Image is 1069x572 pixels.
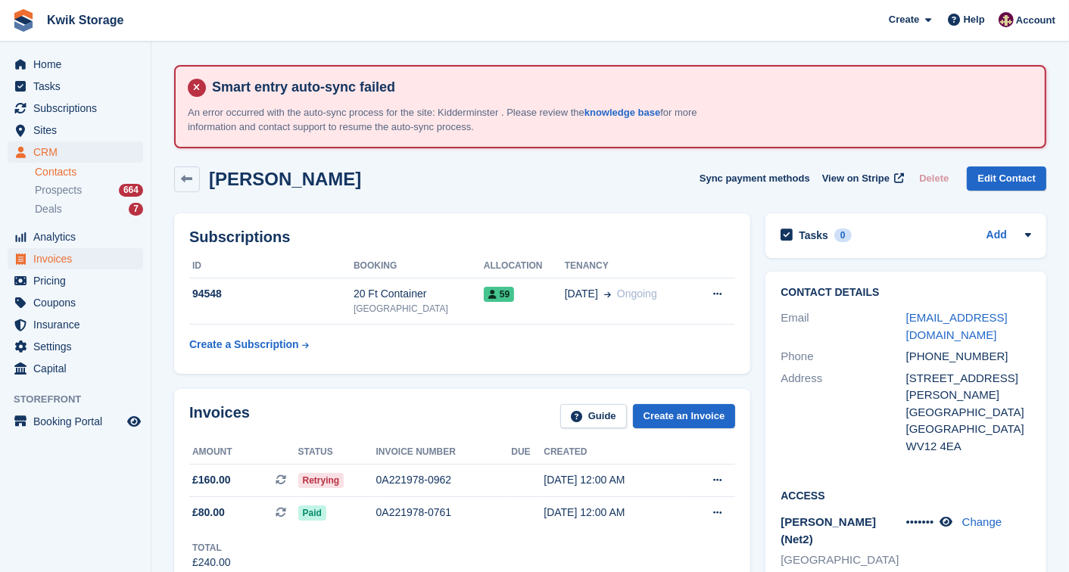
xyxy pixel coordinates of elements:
a: menu [8,226,143,247]
div: 20 Ft Container [354,286,484,302]
div: 664 [119,184,143,197]
span: [PERSON_NAME] (Net2) [781,515,876,546]
div: 0 [834,228,852,242]
span: ••••••• [906,515,934,528]
div: Total [192,541,231,555]
a: Contacts [35,165,143,179]
a: Edit Contact [967,166,1046,191]
a: Guide [560,404,627,429]
div: [DATE] 12:00 AM [544,505,681,521]
div: WV12 4EA [906,438,1031,455]
a: menu [8,358,143,379]
a: menu [8,54,143,75]
th: Created [544,440,681,465]
div: 94548 [189,286,354,302]
div: [PHONE_NUMBER] [906,348,1031,365]
span: Home [33,54,124,75]
span: Account [1016,13,1055,28]
span: Sites [33,120,124,141]
div: Email [781,309,905,344]
img: ellie tragonette [999,12,1014,27]
a: knowledge base [584,107,660,118]
button: Delete [913,166,955,191]
span: Subscriptions [33,98,124,119]
a: View on Stripe [816,166,908,191]
a: Create a Subscription [189,331,309,359]
th: Allocation [484,254,565,278]
h2: Access [781,487,1031,502]
h2: Invoices [189,404,250,429]
span: Tasks [33,76,124,97]
a: menu [8,98,143,119]
div: Address [781,370,905,455]
span: Capital [33,358,124,379]
th: Due [511,440,544,465]
a: Prospects 664 [35,182,143,198]
span: Ongoing [617,288,657,300]
li: [GEOGRAPHIC_DATA] [781,552,905,569]
a: menu [8,76,143,97]
div: [GEOGRAPHIC_DATA] [906,421,1031,438]
div: [STREET_ADDRESS][PERSON_NAME] [906,370,1031,404]
a: Deals 7 [35,201,143,217]
span: Retrying [298,473,344,488]
a: menu [8,248,143,269]
a: Change [962,515,1002,528]
span: £80.00 [192,505,225,521]
span: Pricing [33,270,124,291]
a: Create an Invoice [633,404,736,429]
p: An error occurred with the auto-sync process for the site: Kidderminster . Please review the for ... [188,105,718,135]
a: menu [8,120,143,141]
a: menu [8,141,143,163]
img: stora-icon-8386f47178a22dfd0bd8f6a31ec36ba5ce8667c1dd55bd0f319d3a0aa187defe.svg [12,9,35,32]
span: Invoices [33,248,124,269]
div: Create a Subscription [189,337,299,353]
span: Prospects [35,183,82,197]
div: [DATE] 12:00 AM [544,472,681,488]
div: 0A221978-0962 [376,472,512,488]
a: [EMAIL_ADDRESS][DOMAIN_NAME] [906,311,1008,341]
h2: Contact Details [781,287,1031,299]
span: £160.00 [192,472,231,488]
a: menu [8,336,143,357]
span: 59 [484,287,514,302]
span: Deals [35,202,62,216]
h2: Tasks [799,228,828,242]
th: Tenancy [565,254,692,278]
div: 7 [129,203,143,216]
div: [GEOGRAPHIC_DATA] [354,302,484,316]
a: Kwik Storage [41,8,129,33]
h4: Smart entry auto-sync failed [206,79,1033,96]
div: 0A221978-0761 [376,505,512,521]
span: Paid [298,505,326,521]
th: Status [298,440,376,465]
a: menu [8,270,143,291]
button: Sync payment methods [700,166,810,191]
span: Booking Portal [33,411,124,432]
span: Help [964,12,985,27]
span: Coupons [33,292,124,313]
span: Settings [33,336,124,357]
th: Amount [189,440,298,465]
div: £240.00 [192,555,231,570]
a: Add [986,227,1007,244]
a: menu [8,411,143,432]
span: Storefront [14,392,151,407]
th: ID [189,254,354,278]
a: Preview store [125,412,143,431]
span: Analytics [33,226,124,247]
h2: [PERSON_NAME] [209,169,361,189]
span: View on Stripe [822,171,890,186]
th: Booking [354,254,484,278]
th: Invoice number [376,440,512,465]
div: Phone [781,348,905,365]
span: Create [889,12,919,27]
span: [DATE] [565,286,598,302]
div: [GEOGRAPHIC_DATA] [906,404,1031,421]
a: menu [8,314,143,335]
a: menu [8,292,143,313]
h2: Subscriptions [189,228,735,246]
span: Insurance [33,314,124,335]
span: CRM [33,141,124,163]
